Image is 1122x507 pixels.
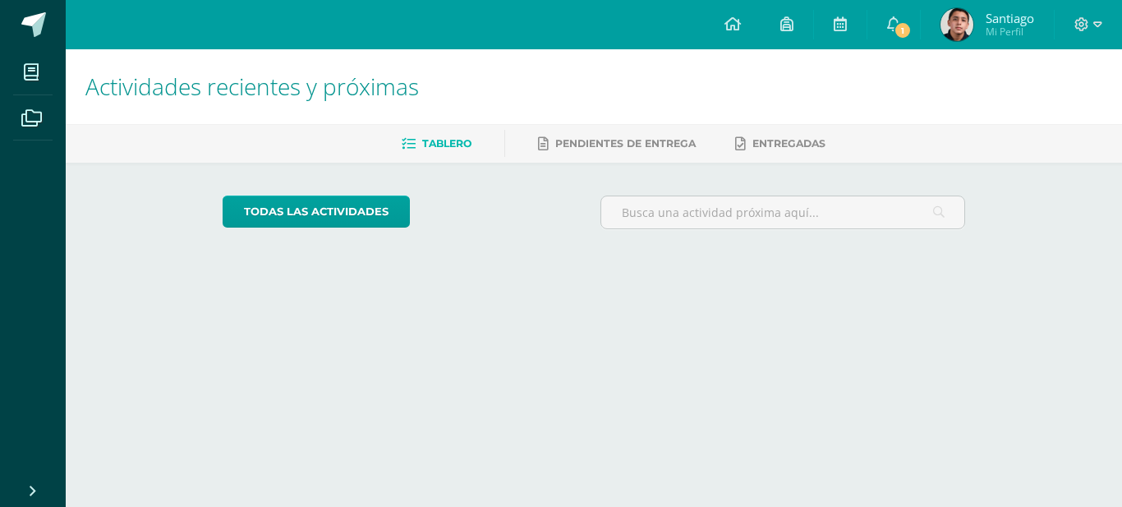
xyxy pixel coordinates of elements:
[894,21,912,39] span: 1
[555,137,696,150] span: Pendientes de entrega
[986,10,1034,26] span: Santiago
[223,196,410,228] a: todas las Actividades
[422,137,471,150] span: Tablero
[940,8,973,41] img: b81a375a2ba29ccfbe84947ecc58dfa2.png
[538,131,696,157] a: Pendientes de entrega
[601,196,965,228] input: Busca una actividad próxima aquí...
[735,131,825,157] a: Entregadas
[402,131,471,157] a: Tablero
[752,137,825,150] span: Entregadas
[85,71,419,102] span: Actividades recientes y próximas
[986,25,1034,39] span: Mi Perfil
